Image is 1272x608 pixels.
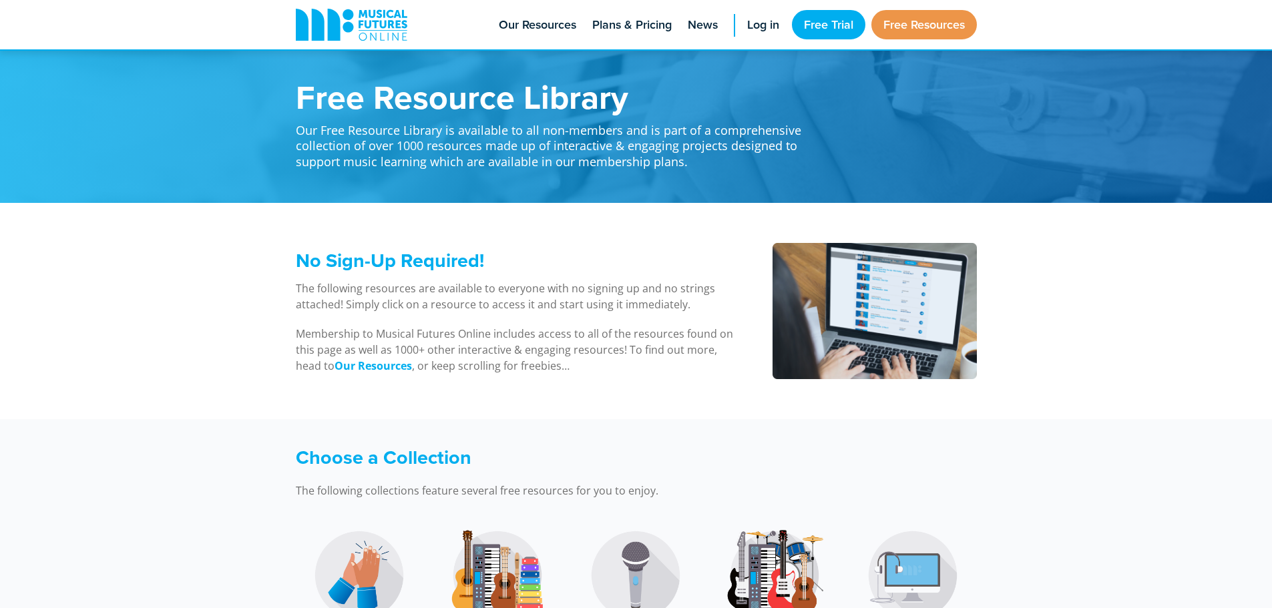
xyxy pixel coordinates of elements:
strong: Our Resources [335,358,412,373]
p: Membership to Musical Futures Online includes access to all of the resources found on this page a... [296,326,738,374]
p: Our Free Resource Library is available to all non-members and is part of a comprehensive collecti... [296,113,817,170]
span: Plans & Pricing [592,16,672,34]
p: The following collections feature several free resources for you to enjoy. [296,483,817,499]
a: Free Trial [792,10,865,39]
span: Our Resources [499,16,576,34]
h3: Choose a Collection [296,446,817,469]
p: The following resources are available to everyone with no signing up and no strings attached! Sim... [296,280,738,312]
span: Log in [747,16,779,34]
a: Our Resources [335,358,412,374]
h1: Free Resource Library [296,80,817,113]
span: News [688,16,718,34]
span: No Sign-Up Required! [296,246,484,274]
a: Free Resources [871,10,977,39]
